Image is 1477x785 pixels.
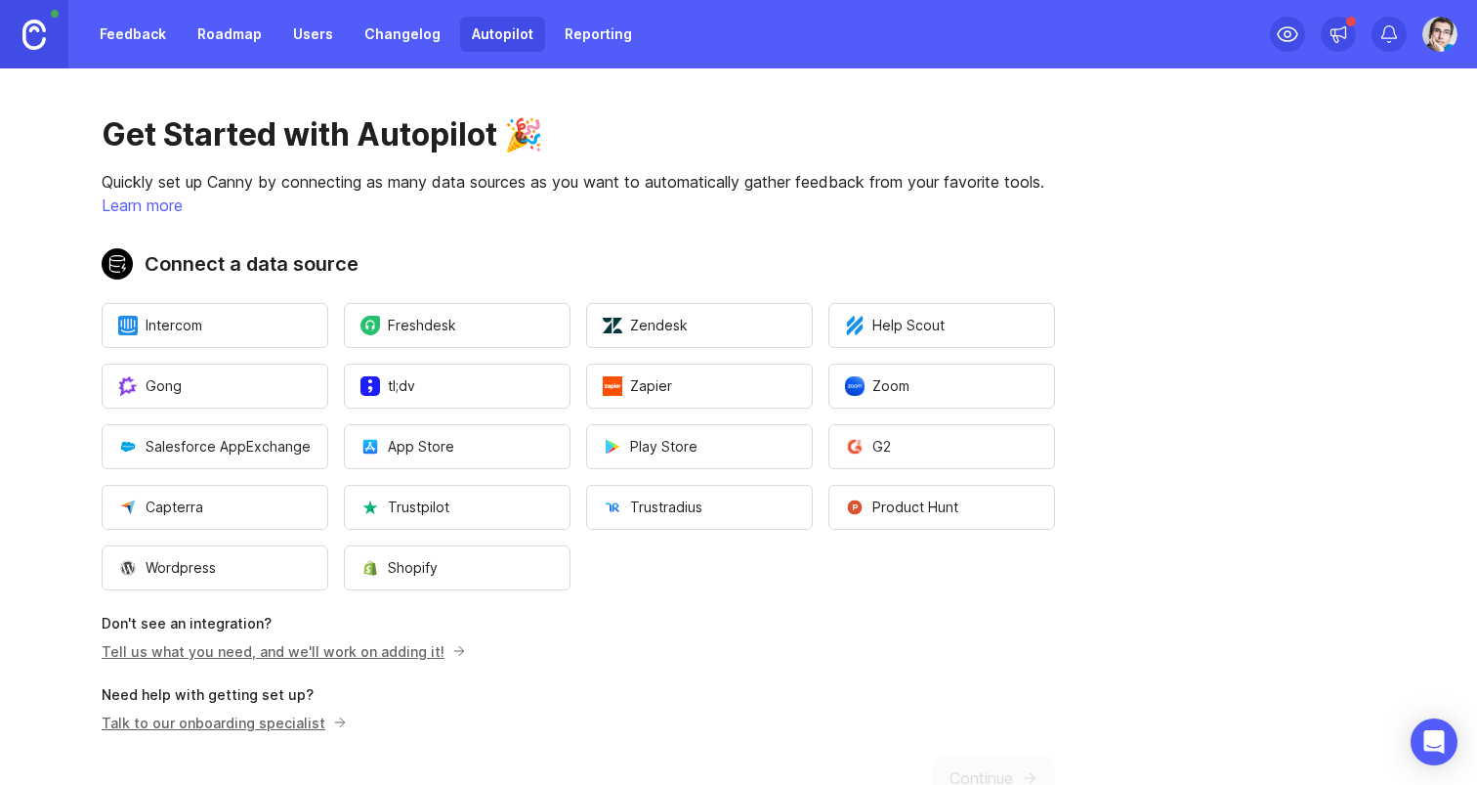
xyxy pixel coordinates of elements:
[102,643,460,660] a: Tell us what you need, and we'll work on adding it!
[102,248,1055,280] h2: Connect a data source
[102,170,1055,194] p: Quickly set up Canny by connecting as many data sources as you want to automatically gather feedb...
[102,115,1055,154] h1: Get Started with Autopilot 🎉
[603,437,697,457] span: Play Store
[360,316,456,335] span: Freshdesk
[845,498,958,517] span: Product Hunt
[102,614,1055,633] p: Don't see an integration?
[102,424,328,469] button: Open a modal to start the flow of installing Salesforce AppExchange.
[186,17,274,52] a: Roadmap
[586,424,813,469] button: Open a modal to start the flow of installing Play Store.
[586,303,813,348] button: Open a modal to start the flow of installing Zendesk.
[344,364,570,409] button: Open a modal to start the flow of installing tl;dv.
[845,316,945,335] span: Help Scout
[118,437,311,457] span: Salesforce AppExchange
[118,376,182,396] span: Gong
[353,17,452,52] a: Changelog
[603,376,672,396] span: Zapier
[344,545,570,590] button: Open a modal to start the flow of installing Shopify.
[360,498,449,517] span: Trustpilot
[828,485,1055,530] button: Open a modal to start the flow of installing Product Hunt.
[603,498,702,517] span: Trustradius
[102,196,183,215] a: Learn more
[1422,17,1457,52] img: Nachum Dimer
[586,485,813,530] button: Open a modal to start the flow of installing Trustradius.
[553,17,644,52] a: Reporting
[102,545,328,590] button: Open a modal to start the flow of installing Wordpress.
[360,376,415,396] span: tl;dv
[360,437,454,457] span: App Store
[118,316,202,335] span: Intercom
[603,316,688,335] span: Zendesk
[586,364,813,409] button: Open a modal to start the flow of installing Zapier.
[281,17,345,52] a: Users
[102,713,341,733] p: Talk to our onboarding specialist
[845,376,909,396] span: Zoom
[102,713,348,733] button: Talk to our onboarding specialist
[102,485,328,530] button: Open a modal to start the flow of installing Capterra.
[828,424,1055,469] button: Open a modal to start the flow of installing G2.
[88,17,178,52] a: Feedback
[102,685,1055,705] p: Need help with getting set up?
[828,303,1055,348] button: Open a modal to start the flow of installing Help Scout.
[828,364,1055,409] button: Open a modal to start the flow of installing Zoom.
[460,17,545,52] a: Autopilot
[22,20,46,50] img: Canny Home
[1411,719,1457,765] div: Open Intercom Messenger
[102,303,328,348] button: Open a modal to start the flow of installing Intercom.
[344,424,570,469] button: Open a modal to start the flow of installing App Store.
[118,498,203,517] span: Capterra
[118,558,216,578] span: Wordpress
[845,437,891,457] span: G2
[344,303,570,348] button: Open a modal to start the flow of installing Freshdesk.
[344,485,570,530] button: Open a modal to start the flow of installing Trustpilot.
[360,558,438,578] span: Shopify
[102,364,328,409] button: Open a modal to start the flow of installing Gong.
